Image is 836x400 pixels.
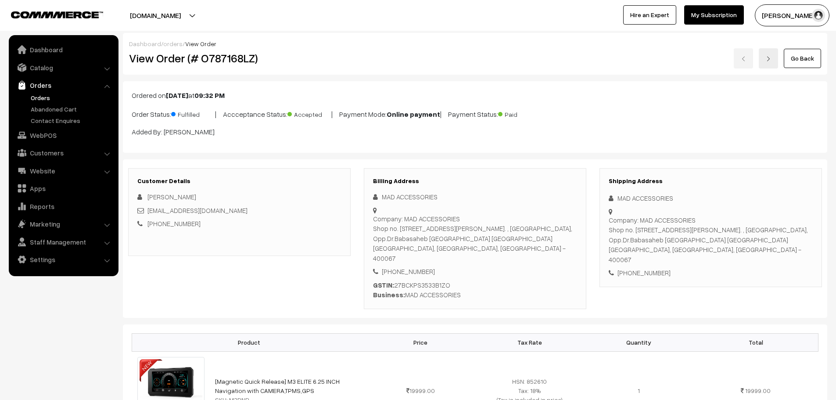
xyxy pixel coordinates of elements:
a: [PHONE_NUMBER] [147,220,201,227]
div: MAD ACCESSORIES [609,193,813,203]
a: Catalog [11,60,115,76]
a: Abandoned Cart [29,105,115,114]
img: right-arrow.png [766,56,771,61]
span: 19999.00 [745,387,771,394]
div: [PHONE_NUMBER] [609,268,813,278]
img: COMMMERCE [11,11,103,18]
a: [EMAIL_ADDRESS][DOMAIN_NAME] [147,206,248,214]
span: View Order [185,40,216,47]
b: Online payment [387,110,440,119]
span: Fulfilled [171,108,215,119]
a: WebPOS [11,127,115,143]
b: [DATE] [166,91,188,100]
th: Tax Rate [475,333,584,351]
a: Customers [11,145,115,161]
a: Settings [11,252,115,267]
a: Marketing [11,216,115,232]
a: Website [11,163,115,179]
th: Total [693,333,818,351]
b: Business: [373,291,405,299]
p: Added By: [PERSON_NAME] [132,126,818,137]
div: Company: MAD ACCESSORIES Shop no. [STREET_ADDRESS][PERSON_NAME]. , [GEOGRAPHIC_DATA], Opp.Dr.Baba... [373,214,577,263]
div: / / [129,39,821,48]
p: Order Status: | Accceptance Status: | Payment Mode: | Payment Status: [132,108,818,119]
a: Apps [11,180,115,196]
a: Go Back [784,49,821,68]
div: 27BCKPS3533B1ZO MAD ACCESSORIES [373,280,577,300]
a: Staff Management [11,234,115,250]
button: [PERSON_NAME] [755,4,829,26]
span: [PERSON_NAME] [147,193,196,201]
a: Dashboard [129,40,161,47]
a: Contact Enquires [29,116,115,125]
a: Hire an Expert [623,5,676,25]
button: [DOMAIN_NAME] [99,4,212,26]
a: Dashboard [11,42,115,58]
span: Paid [498,108,542,119]
h3: Billing Address [373,177,577,185]
th: Product [132,333,366,351]
b: GSTIN: [373,281,394,289]
div: [PHONE_NUMBER] [373,267,577,277]
h2: View Order (# O787168LZ) [129,51,351,65]
a: Reports [11,198,115,214]
h3: Shipping Address [609,177,813,185]
b: 09:32 PM [194,91,225,100]
a: My Subscription [684,5,744,25]
h3: Customer Details [137,177,341,185]
a: orders [163,40,183,47]
span: 19999.00 [406,387,435,394]
div: MAD ACCESSORIES [373,192,577,202]
a: Orders [11,77,115,93]
a: [Magnetic Quick Release] M3 ELITE 6.25 INCH Navigation with CAMERA,TPMS,GPS [215,378,340,394]
div: Company: MAD ACCESSORIES Shop no. [STREET_ADDRESS][PERSON_NAME]. , [GEOGRAPHIC_DATA], Opp.Dr.Baba... [609,215,813,265]
th: Quantity [584,333,693,351]
span: Accepted [287,108,331,119]
img: user [812,9,825,22]
p: Ordered on at [132,90,818,101]
a: COMMMERCE [11,9,88,19]
span: 1 [638,387,640,394]
a: Orders [29,93,115,102]
th: Price [366,333,475,351]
